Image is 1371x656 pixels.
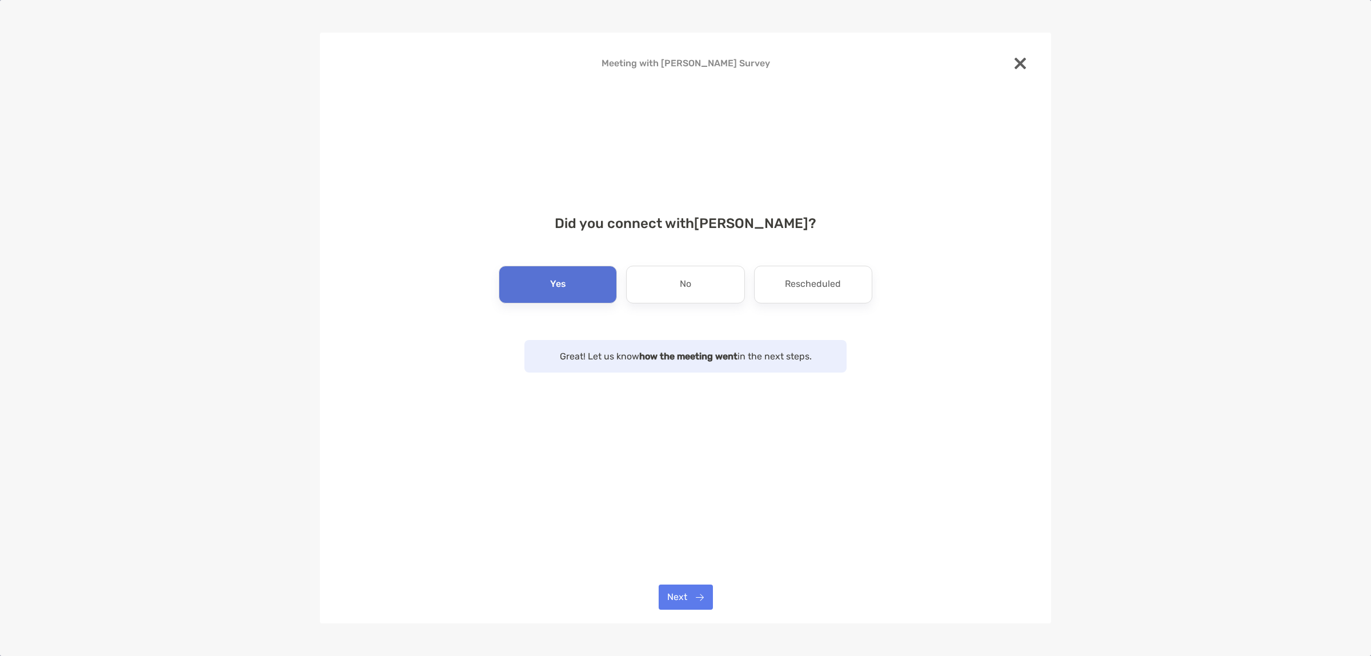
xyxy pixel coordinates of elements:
[639,351,737,362] strong: how the meeting went
[550,275,566,294] p: Yes
[680,275,691,294] p: No
[785,275,841,294] p: Rescheduled
[1015,58,1026,69] img: close modal
[338,58,1033,69] h4: Meeting with [PERSON_NAME] Survey
[659,585,713,610] button: Next
[536,349,835,363] p: Great! Let us know in the next steps.
[338,215,1033,231] h4: Did you connect with [PERSON_NAME] ?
